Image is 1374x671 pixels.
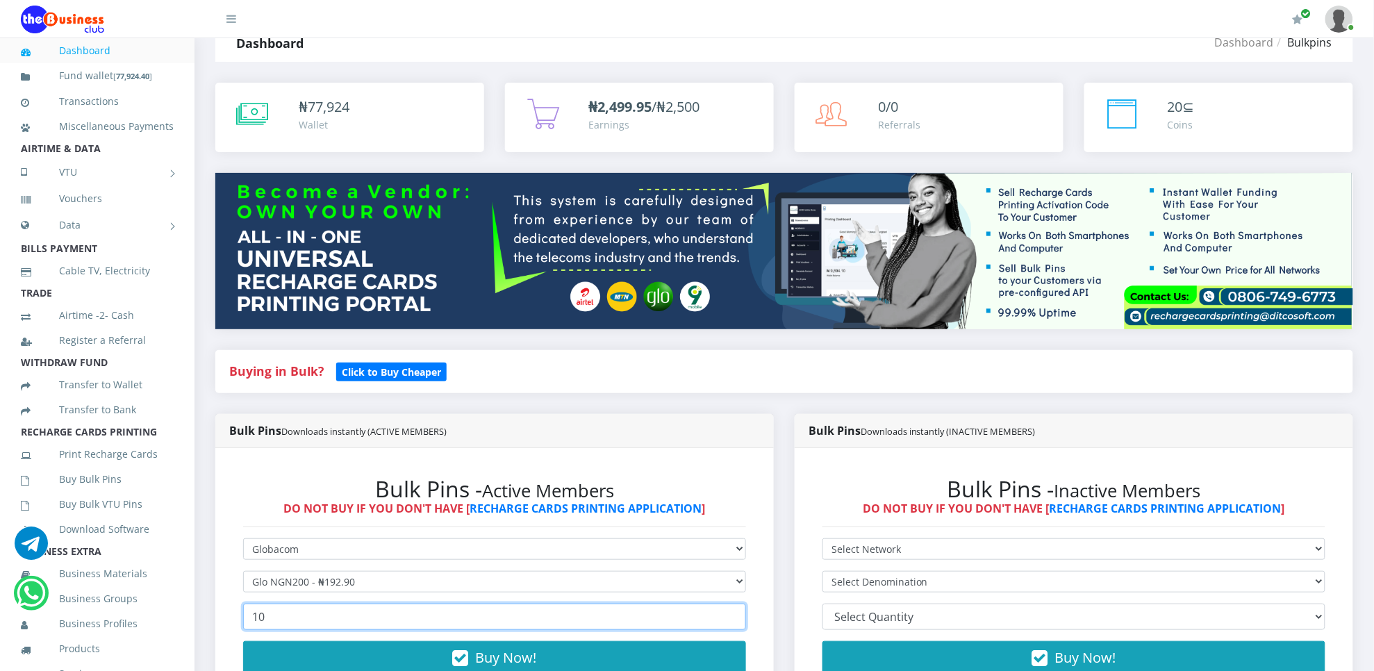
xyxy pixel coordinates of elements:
a: Products [21,633,174,665]
img: User [1325,6,1353,33]
a: 0/0 Referrals [795,83,1063,152]
a: RECHARGE CARDS PRINTING APPLICATION [1050,501,1282,516]
strong: DO NOT BUY IF YOU DON'T HAVE [ ] [284,501,706,516]
img: Logo [21,6,104,33]
small: Downloads instantly (INACTIVE MEMBERS) [861,425,1036,438]
span: 20 [1168,97,1183,116]
strong: Bulk Pins [809,423,1036,438]
span: 0/0 [878,97,898,116]
a: Business Profiles [21,608,174,640]
a: Buy Bulk VTU Pins [21,488,174,520]
span: Renew/Upgrade Subscription [1301,8,1311,19]
strong: Bulk Pins [229,423,447,438]
div: Coins [1168,117,1195,132]
input: Enter Quantity [243,604,746,630]
strong: Buying in Bulk? [229,363,324,379]
strong: DO NOT BUY IF YOU DON'T HAVE [ ] [863,501,1285,516]
a: VTU [21,155,174,190]
a: Vouchers [21,183,174,215]
span: Buy Now! [476,648,537,667]
a: Transfer to Bank [21,394,174,426]
b: Click to Buy Cheaper [342,365,441,379]
small: Inactive Members [1054,479,1201,503]
a: Chat for support [15,537,48,560]
span: /₦2,500 [588,97,700,116]
div: ₦ [299,97,349,117]
a: Business Materials [21,558,174,590]
a: Download Software [21,513,174,545]
a: ₦77,924 Wallet [215,83,484,152]
a: Miscellaneous Payments [21,110,174,142]
small: Active Members [482,479,614,503]
a: Register a Referral [21,324,174,356]
a: Fund wallet[77,924.40] [21,60,174,92]
a: RECHARGE CARDS PRINTING APPLICATION [470,501,702,516]
a: Chat for support [17,587,45,610]
h2: Bulk Pins - [822,476,1325,502]
a: Click to Buy Cheaper [336,363,447,379]
a: Cable TV, Electricity [21,255,174,287]
img: multitenant_rcp.png [215,173,1353,329]
div: ⊆ [1168,97,1195,117]
small: [ ] [113,71,152,81]
a: Transactions [21,85,174,117]
a: Business Groups [21,583,174,615]
small: Downloads instantly (ACTIVE MEMBERS) [281,425,447,438]
b: ₦2,499.95 [588,97,652,116]
a: ₦2,499.95/₦2,500 Earnings [505,83,774,152]
div: Earnings [588,117,700,132]
li: Bulkpins [1274,34,1332,51]
h2: Bulk Pins - [243,476,746,502]
a: Airtime -2- Cash [21,299,174,331]
b: 77,924.40 [116,71,149,81]
div: Referrals [878,117,920,132]
a: Transfer to Wallet [21,369,174,401]
a: Dashboard [1215,35,1274,50]
strong: Dashboard [236,35,304,51]
span: 77,924 [308,97,349,116]
a: Data [21,208,174,242]
a: Print Recharge Cards [21,438,174,470]
a: Dashboard [21,35,174,67]
span: Buy Now! [1055,648,1116,667]
i: Renew/Upgrade Subscription [1293,14,1303,25]
div: Wallet [299,117,349,132]
a: Buy Bulk Pins [21,463,174,495]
